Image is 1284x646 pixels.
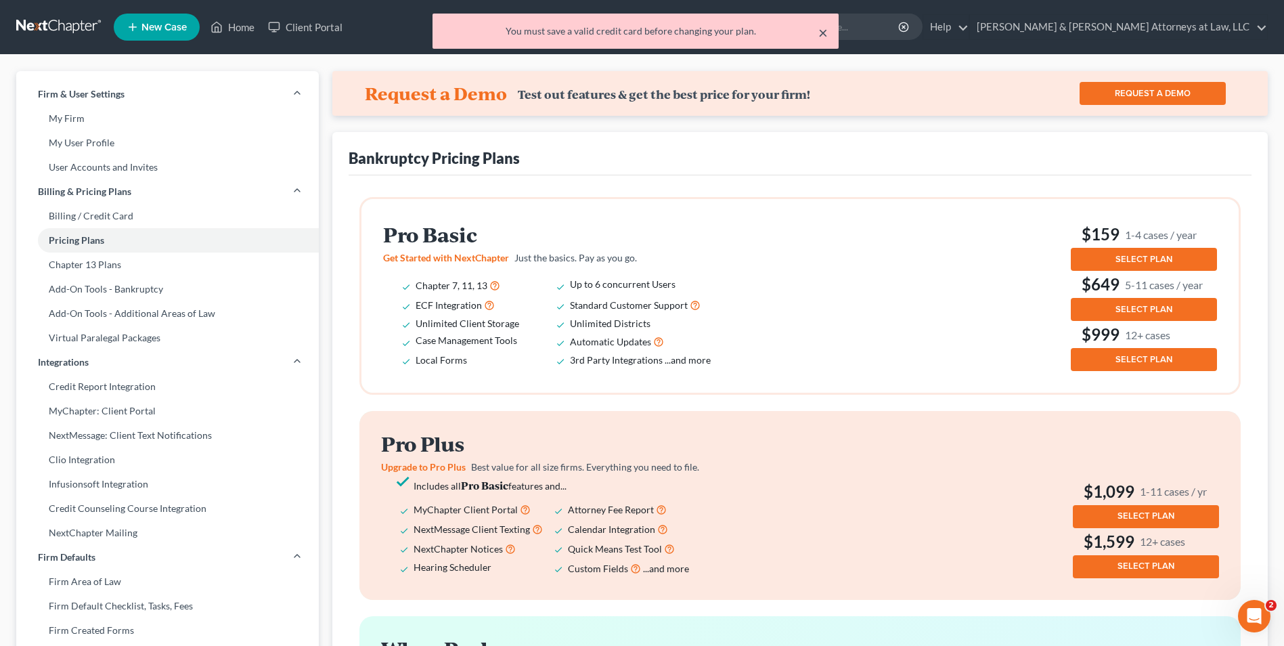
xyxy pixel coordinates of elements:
a: Firm Default Checklist, Tasks, Fees [16,594,319,618]
span: Firm & User Settings [38,87,125,101]
a: MyChapter: Client Portal [16,399,319,423]
a: Clio Integration [16,448,319,472]
button: SELECT PLAN [1071,298,1217,321]
small: 1-11 cases / yr [1140,484,1207,498]
a: Firm & User Settings [16,82,319,106]
button: SELECT PLAN [1071,248,1217,271]
span: Just the basics. Pay as you go. [514,252,637,263]
a: Chapter 13 Plans [16,253,319,277]
span: Get Started with NextChapter [383,252,509,263]
span: Standard Customer Support [570,299,688,311]
span: Billing & Pricing Plans [38,185,131,198]
h4: Request a Demo [365,83,507,104]
span: SELECT PLAN [1117,561,1174,572]
span: Unlimited Client Storage [416,318,519,329]
span: SELECT PLAN [1117,511,1174,521]
span: ...and more [665,354,711,366]
a: Add-On Tools - Bankruptcy [16,277,319,301]
a: My User Profile [16,131,319,155]
span: Best value for all size firms. Everything you need to file. [471,461,699,473]
span: NextChapter Notices [414,543,503,555]
span: 2 [1266,600,1277,611]
a: Integrations [16,350,319,374]
a: Add-On Tools - Additional Areas of Law [16,301,319,326]
a: Pricing Plans [16,228,319,253]
span: SELECT PLAN [1115,254,1172,265]
a: REQUEST A DEMO [1080,82,1226,105]
span: Integrations [38,356,89,369]
h3: $159 [1071,223,1217,245]
a: Firm Area of Law [16,569,319,594]
h3: $999 [1071,324,1217,345]
h3: $1,599 [1073,531,1219,553]
span: Custom Fields [568,563,628,574]
span: Hearing Scheduler [414,561,491,573]
div: You must save a valid credit card before changing your plan. [443,24,828,38]
h3: $649 [1071,274,1217,295]
button: SELECT PLAN [1073,505,1219,528]
a: Virtual Paralegal Packages [16,326,319,350]
a: NextChapter Mailing [16,521,319,545]
a: Billing & Pricing Plans [16,179,319,204]
a: My Firm [16,106,319,131]
a: Infusionsoft Integration [16,472,319,496]
a: Billing / Credit Card [16,204,319,228]
strong: Pro Basic [461,478,508,492]
span: Up to 6 concurrent Users [570,278,676,290]
span: Upgrade to Pro Plus [381,461,466,473]
span: Includes all features and... [414,480,567,492]
span: Automatic Updates [570,336,651,347]
a: Credit Report Integration [16,374,319,399]
button: SELECT PLAN [1073,555,1219,578]
span: ...and more [643,563,689,574]
span: 3rd Party Integrations [570,354,663,366]
span: SELECT PLAN [1115,354,1172,365]
h3: $1,099 [1073,481,1219,502]
h2: Pro Plus [381,433,728,455]
span: Calendar Integration [568,523,655,535]
span: Attorney Fee Report [568,504,654,515]
a: User Accounts and Invites [16,155,319,179]
small: 5-11 cases / year [1125,278,1203,292]
button: × [818,24,828,41]
a: Firm Created Forms [16,618,319,643]
small: 12+ cases [1140,534,1185,548]
h2: Pro Basic [383,223,730,246]
span: Case Management Tools [416,335,517,346]
button: SELECT PLAN [1071,348,1217,371]
span: Local Forms [416,354,467,366]
span: Chapter 7, 11, 13 [416,280,487,291]
a: Firm Defaults [16,545,319,569]
span: NextMessage Client Texting [414,523,530,535]
span: SELECT PLAN [1115,304,1172,315]
span: MyChapter Client Portal [414,504,518,515]
span: Quick Means Test Tool [568,543,662,555]
small: 1-4 cases / year [1125,228,1197,242]
a: Credit Counseling Course Integration [16,496,319,521]
span: Unlimited Districts [570,318,650,329]
span: ECF Integration [416,299,482,311]
small: 12+ cases [1125,328,1170,342]
div: Bankruptcy Pricing Plans [349,148,520,168]
span: Firm Defaults [38,551,95,564]
a: NextMessage: Client Text Notifications [16,423,319,448]
div: Test out features & get the best price for your firm! [518,87,810,102]
iframe: Intercom live chat [1238,600,1270,632]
